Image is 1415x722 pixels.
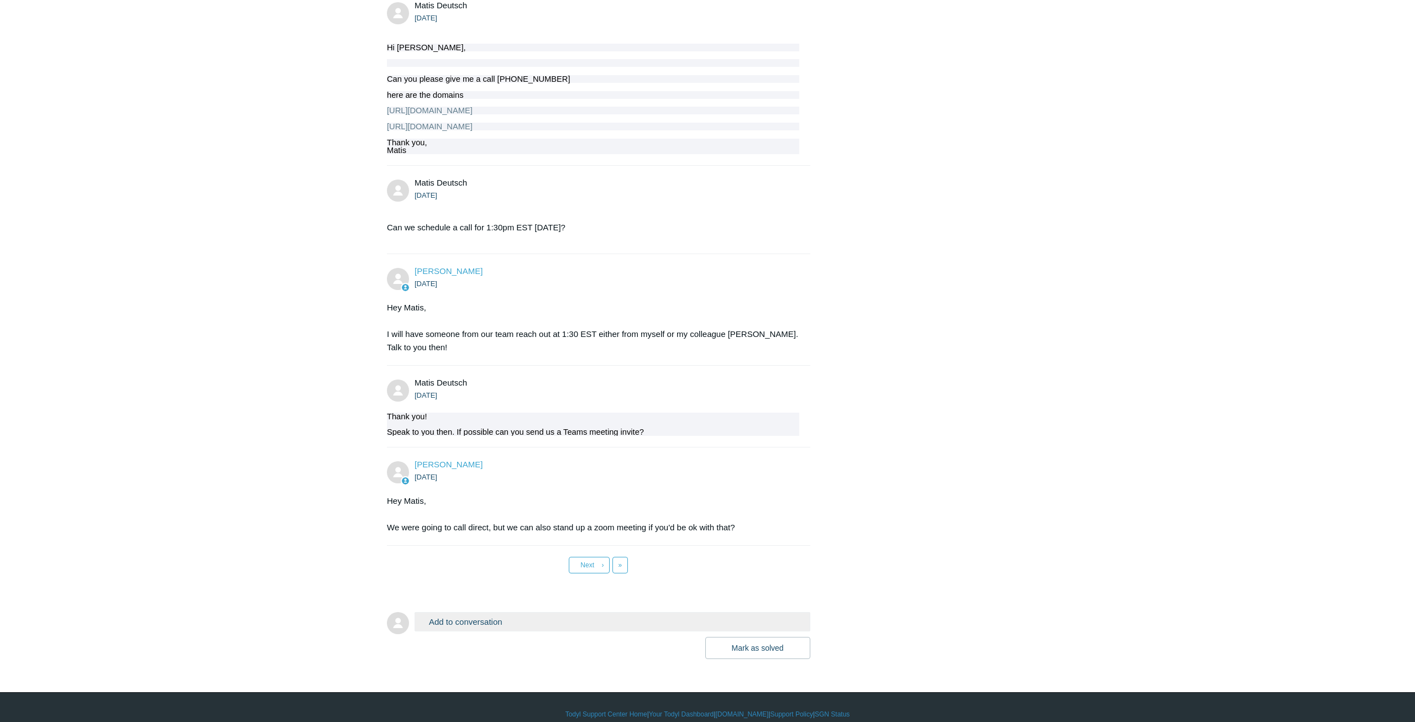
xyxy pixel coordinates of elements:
span: Matis Deutsch [415,1,467,10]
div: Hey Matis, I will have someone from our team reach out at 1:30 EST either from myself or my colle... [387,301,799,354]
a: [PERSON_NAME] [415,460,483,469]
span: Cody Woods [415,266,483,276]
time: 08/22/2025, 11:37 [415,280,437,288]
div: Speak to you then. If possible can you send us a Teams meeting invite? [387,428,799,436]
a: Support Policy [771,709,813,719]
span: Matis Deutsch [415,178,467,187]
a: [PERSON_NAME] [415,266,483,276]
span: › [601,561,604,569]
span: » [619,561,622,569]
a: [URL][DOMAIN_NAME] [387,122,473,131]
time: 08/22/2025, 11:39 [415,391,437,399]
a: [URL][DOMAIN_NAME] [387,106,473,115]
span: Matis Deutsch [415,378,467,387]
div: Thank you, Matis [387,139,799,154]
button: Mark as solved [705,637,810,659]
a: Todyl Support Center Home [565,709,647,719]
a: Your Todyl Dashboard [649,709,714,719]
div: | | | | [387,709,1028,719]
time: 08/21/2025, 13:16 [415,14,437,22]
div: Hey Matis, We were going to call direct, but we can also stand up a zoom meeting if you'd be ok w... [387,494,799,534]
div: here are the domains [387,91,799,99]
p: Can we schedule a call for 1:30pm EST [DATE]? [387,221,799,234]
a: SGN Status [815,709,850,719]
span: Cody Woods [415,460,483,469]
a: Next [569,557,610,573]
span: Next [580,561,594,569]
div: Can you please give me a call [PHONE_NUMBER] [387,75,799,83]
time: 08/22/2025, 11:25 [415,191,437,199]
time: 08/22/2025, 11:50 [415,473,437,481]
div: Thank you! [387,413,799,420]
div: Hi [PERSON_NAME], [387,44,799,51]
button: Add to conversation [415,612,810,631]
a: [DOMAIN_NAME] [715,709,768,719]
